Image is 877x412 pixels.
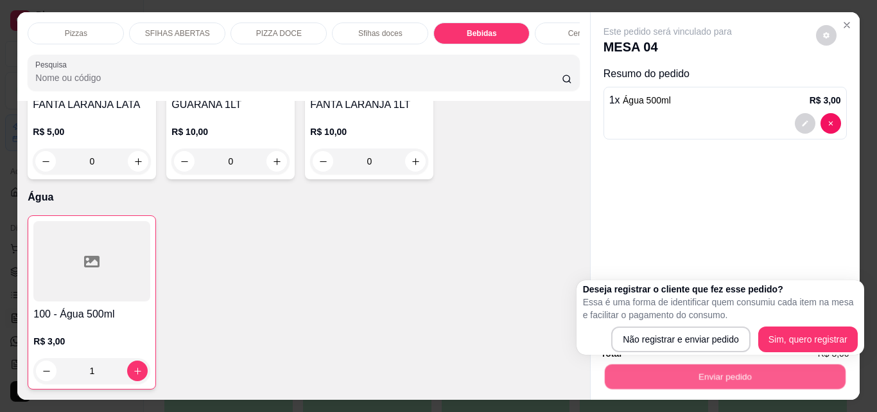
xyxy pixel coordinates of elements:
p: R$ 3,00 [33,335,150,348]
p: Resumo do pedido [603,66,847,82]
button: Enviar pedido [604,364,845,389]
p: PIZZA DOCE [256,28,302,39]
button: increase-product-quantity [127,361,148,381]
p: MESA 04 [603,38,732,56]
button: Close [837,15,857,35]
button: decrease-product-quantity [795,113,815,134]
p: Essa é uma forma de identificar quem consumiu cada item na mesa e facilitar o pagamento do consumo. [583,296,858,321]
h4: GUARANA 1LT [171,97,290,112]
button: decrease-product-quantity [36,361,56,381]
button: Sim, quero registrar [758,327,858,352]
p: Pizzas [65,28,87,39]
span: Água 500ml [623,95,671,105]
p: Água [28,190,579,205]
button: decrease-product-quantity [816,25,837,46]
h2: Deseja registrar o cliente que fez esse pedido? [583,283,858,296]
p: Bebidas [467,28,497,39]
button: increase-product-quantity [128,151,148,172]
button: decrease-product-quantity [174,151,195,172]
h4: FANTA LARANJA 1LT [310,97,428,112]
button: decrease-product-quantity [313,151,333,172]
p: Sfihas doces [358,28,403,39]
label: Pesquisa [35,59,71,70]
p: Cervejas [568,28,598,39]
button: decrease-product-quantity [35,151,56,172]
button: decrease-product-quantity [821,113,841,134]
button: Não registrar e enviar pedido [611,327,751,352]
p: 1 x [609,93,671,108]
p: R$ 10,00 [171,125,290,138]
p: R$ 10,00 [310,125,428,138]
p: SFIHAS ABERTAS [145,28,210,39]
p: Este pedido será vinculado para [603,25,732,38]
p: R$ 5,00 [33,125,151,138]
input: Pesquisa [35,71,562,84]
h4: 100 - Água 500ml [33,307,150,322]
button: increase-product-quantity [405,151,426,172]
strong: Total [601,348,621,359]
button: increase-product-quantity [266,151,287,172]
h4: FANTA LARANJA LATA [33,97,151,112]
p: R$ 3,00 [810,94,841,107]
